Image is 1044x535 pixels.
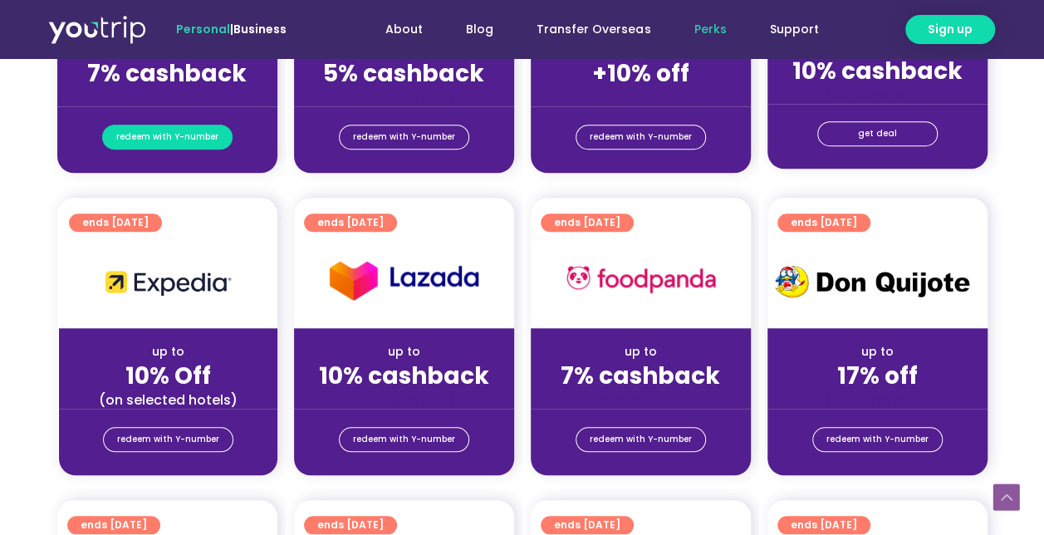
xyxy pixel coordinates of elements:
[576,427,706,452] a: redeem with Y-number
[781,343,974,361] div: up to
[81,516,147,534] span: ends [DATE]
[323,57,484,90] strong: 5% cashback
[781,86,974,104] div: (for stays only)
[541,214,634,232] a: ends [DATE]
[554,516,620,534] span: ends [DATE]
[576,125,706,150] a: redeem with Y-number
[781,391,974,409] div: (for stays only)
[544,89,738,106] div: (for stays only)
[817,121,938,146] a: get deal
[307,89,501,106] div: (for stays only)
[592,57,689,90] strong: +10% off
[339,125,469,150] a: redeem with Y-number
[125,360,211,392] strong: 10% Off
[304,516,397,534] a: ends [DATE]
[331,14,840,45] nav: Menu
[72,391,264,409] div: (on selected hotels)
[103,427,233,452] a: redeem with Y-number
[69,214,162,232] a: ends [DATE]
[544,343,738,361] div: up to
[561,360,720,392] strong: 7% cashback
[304,214,397,232] a: ends [DATE]
[792,55,963,87] strong: 10% cashback
[515,14,672,45] a: Transfer Overseas
[87,57,247,90] strong: 7% cashback
[117,428,219,451] span: redeem with Y-number
[364,14,444,45] a: About
[837,360,918,392] strong: 17% off
[116,125,218,149] span: redeem with Y-number
[672,14,747,45] a: Perks
[67,516,160,534] a: ends [DATE]
[307,391,501,409] div: (for stays only)
[777,516,870,534] a: ends [DATE]
[176,21,230,37] span: Personal
[812,427,943,452] a: redeem with Y-number
[319,360,489,392] strong: 10% cashback
[554,214,620,232] span: ends [DATE]
[444,14,515,45] a: Blog
[826,428,929,451] span: redeem with Y-number
[317,214,384,232] span: ends [DATE]
[905,15,995,44] a: Sign up
[928,21,973,38] span: Sign up
[544,391,738,409] div: (for stays only)
[590,125,692,149] span: redeem with Y-number
[353,125,455,149] span: redeem with Y-number
[353,428,455,451] span: redeem with Y-number
[71,89,264,106] div: (for stays only)
[590,428,692,451] span: redeem with Y-number
[82,214,149,232] span: ends [DATE]
[777,214,870,232] a: ends [DATE]
[339,427,469,452] a: redeem with Y-number
[307,343,501,361] div: up to
[858,122,897,145] span: get deal
[102,125,233,150] a: redeem with Y-number
[72,343,264,361] div: up to
[791,516,857,534] span: ends [DATE]
[317,516,384,534] span: ends [DATE]
[747,14,840,45] a: Support
[176,21,287,37] span: |
[541,516,634,534] a: ends [DATE]
[791,214,857,232] span: ends [DATE]
[233,21,287,37] a: Business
